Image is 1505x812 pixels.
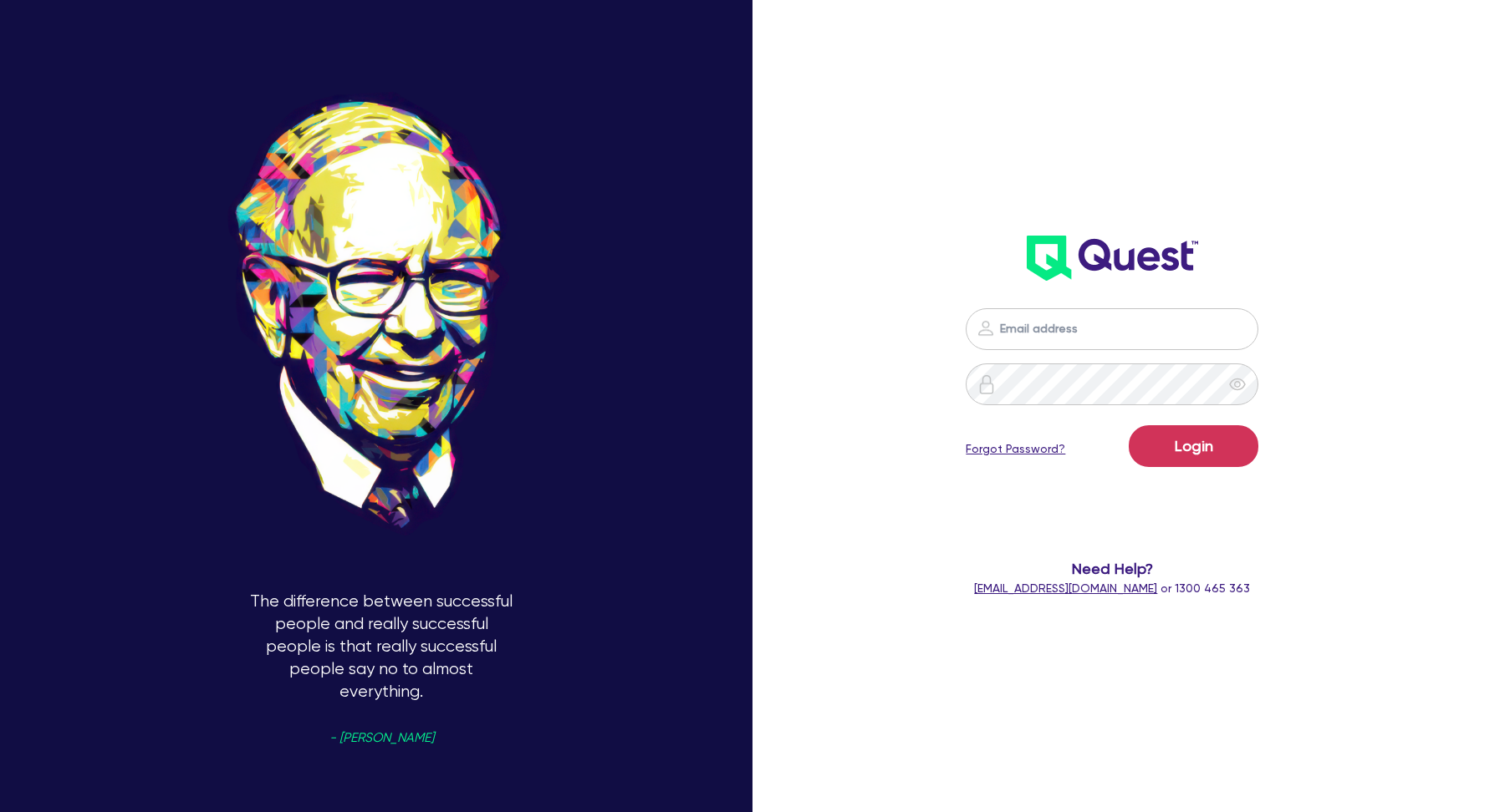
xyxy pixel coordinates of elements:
[1229,376,1246,393] span: eye
[976,318,996,338] img: icon-password
[1129,425,1258,467] button: Login
[1027,236,1198,281] img: wH2k97JdezQIQAAAABJRU5ErkJggg==
[974,581,1157,595] a: [EMAIL_ADDRESS][DOMAIN_NAME]
[977,374,997,394] img: icon-password
[329,732,434,744] span: - [PERSON_NAME]
[912,557,1313,580] span: Need Help?
[974,581,1250,595] span: or 1300 465 363
[966,440,1065,458] a: Forgot Password?
[966,308,1258,350] input: Email address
